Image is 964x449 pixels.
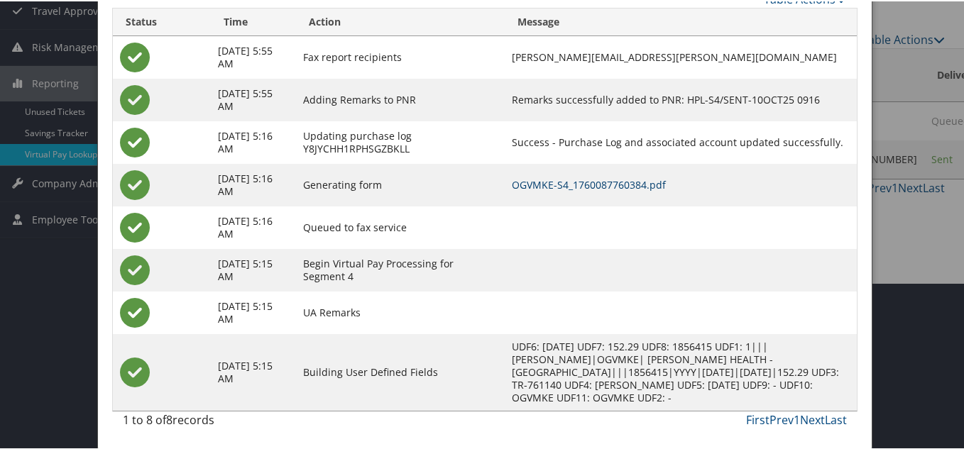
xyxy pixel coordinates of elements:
td: [DATE] 5:55 AM [211,35,297,77]
td: [DATE] 5:16 AM [211,162,297,205]
td: Queued to fax service [296,205,504,248]
td: [DATE] 5:15 AM [211,290,297,333]
td: Building User Defined Fields [296,333,504,409]
a: Last [825,411,847,426]
td: [PERSON_NAME][EMAIL_ADDRESS][PERSON_NAME][DOMAIN_NAME] [505,35,858,77]
a: First [746,411,769,426]
a: OGVMKE-S4_1760087760384.pdf [512,177,666,190]
td: [DATE] 5:15 AM [211,333,297,409]
td: [DATE] 5:55 AM [211,77,297,120]
th: Status: activate to sort column ascending [113,7,211,35]
a: Prev [769,411,794,426]
td: UA Remarks [296,290,504,333]
span: 8 [166,411,172,426]
th: Action: activate to sort column ascending [296,7,504,35]
td: [DATE] 5:16 AM [211,120,297,162]
div: 1 to 8 of records [123,410,288,434]
td: [DATE] 5:15 AM [211,248,297,290]
a: 1 [794,411,800,426]
td: Remarks successfully added to PNR: HPL-S4/SENT-10OCT25 0916 [505,77,858,120]
th: Time: activate to sort column ascending [211,7,297,35]
td: [DATE] 5:16 AM [211,205,297,248]
td: Begin Virtual Pay Processing for Segment 4 [296,248,504,290]
td: Generating form [296,162,504,205]
td: Fax report recipients [296,35,504,77]
td: Success - Purchase Log and associated account updated successfully. [505,120,858,162]
td: Updating purchase log Y8JYCHH1RPHSGZBKLL [296,120,504,162]
td: Adding Remarks to PNR [296,77,504,120]
td: UDF6: [DATE] UDF7: 152.29 UDF8: 1856415 UDF1: 1|||[PERSON_NAME]|OGVMKE| [PERSON_NAME] HEALTH - [G... [505,333,858,409]
th: Message: activate to sort column ascending [505,7,858,35]
a: Next [800,411,825,426]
